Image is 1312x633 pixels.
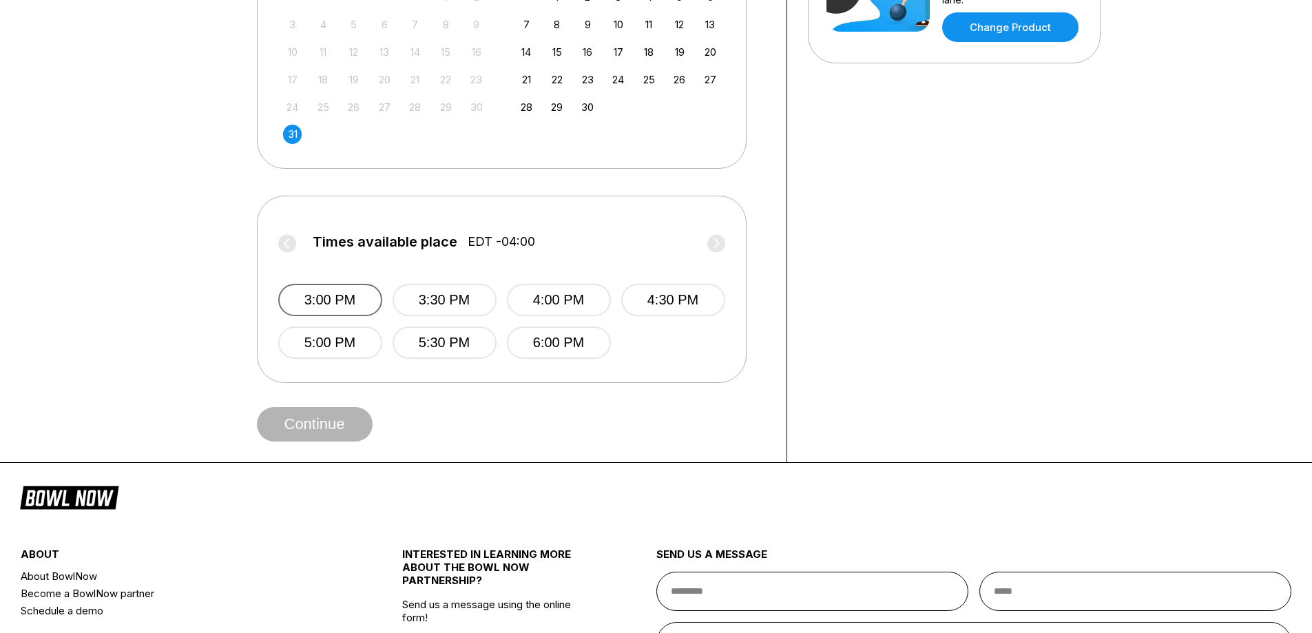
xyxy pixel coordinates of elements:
[375,70,394,89] div: Not available Wednesday, August 20th, 2025
[375,15,394,34] div: Not available Wednesday, August 6th, 2025
[579,15,597,34] div: Choose Tuesday, September 9th, 2025
[467,98,486,116] div: Not available Saturday, August 30th, 2025
[467,70,486,89] div: Not available Saturday, August 23rd, 2025
[467,43,486,61] div: Not available Saturday, August 16th, 2025
[670,70,689,89] div: Choose Friday, September 26th, 2025
[375,43,394,61] div: Not available Wednesday, August 13th, 2025
[278,284,382,316] button: 3:00 PM
[21,585,338,602] a: Become a BowlNow partner
[437,70,455,89] div: Not available Friday, August 22nd, 2025
[314,43,333,61] div: Not available Monday, August 11th, 2025
[21,602,338,619] a: Schedule a demo
[640,43,658,61] div: Choose Thursday, September 18th, 2025
[579,98,597,116] div: Choose Tuesday, September 30th, 2025
[548,98,566,116] div: Choose Monday, September 29th, 2025
[579,43,597,61] div: Choose Tuesday, September 16th, 2025
[609,15,627,34] div: Choose Wednesday, September 10th, 2025
[548,15,566,34] div: Choose Monday, September 8th, 2025
[21,548,338,568] div: about
[656,548,1292,572] div: send us a message
[283,70,302,89] div: Not available Sunday, August 17th, 2025
[21,568,338,585] a: About BowlNow
[548,70,566,89] div: Choose Monday, September 22nd, 2025
[517,98,536,116] div: Choose Sunday, September 28th, 2025
[701,15,720,34] div: Choose Saturday, September 13th, 2025
[517,70,536,89] div: Choose Sunday, September 21st, 2025
[283,43,302,61] div: Not available Sunday, August 10th, 2025
[609,43,627,61] div: Choose Wednesday, September 17th, 2025
[467,15,486,34] div: Not available Saturday, August 9th, 2025
[278,326,382,359] button: 5:00 PM
[344,15,363,34] div: Not available Tuesday, August 5th, 2025
[283,98,302,116] div: Not available Sunday, August 24th, 2025
[406,98,424,116] div: Not available Thursday, August 28th, 2025
[507,326,611,359] button: 6:00 PM
[579,70,597,89] div: Choose Tuesday, September 23rd, 2025
[406,70,424,89] div: Not available Thursday, August 21st, 2025
[314,70,333,89] div: Not available Monday, August 18th, 2025
[942,12,1079,42] a: Change Product
[640,15,658,34] div: Choose Thursday, September 11th, 2025
[701,70,720,89] div: Choose Saturday, September 27th, 2025
[313,234,457,249] span: Times available place
[468,234,535,249] span: EDT -04:00
[314,98,333,116] div: Not available Monday, August 25th, 2025
[517,15,536,34] div: Choose Sunday, September 7th, 2025
[283,125,302,143] div: Choose Sunday, August 31st, 2025
[402,548,593,598] div: INTERESTED IN LEARNING MORE ABOUT THE BOWL NOW PARTNERSHIP?
[283,15,302,34] div: Not available Sunday, August 3rd, 2025
[701,43,720,61] div: Choose Saturday, September 20th, 2025
[621,284,725,316] button: 4:30 PM
[375,98,394,116] div: Not available Wednesday, August 27th, 2025
[344,98,363,116] div: Not available Tuesday, August 26th, 2025
[548,43,566,61] div: Choose Monday, September 15th, 2025
[437,98,455,116] div: Not available Friday, August 29th, 2025
[507,284,611,316] button: 4:00 PM
[393,326,497,359] button: 5:30 PM
[314,15,333,34] div: Not available Monday, August 4th, 2025
[640,70,658,89] div: Choose Thursday, September 25th, 2025
[393,284,497,316] button: 3:30 PM
[609,70,627,89] div: Choose Wednesday, September 24th, 2025
[344,70,363,89] div: Not available Tuesday, August 19th, 2025
[406,15,424,34] div: Not available Thursday, August 7th, 2025
[670,43,689,61] div: Choose Friday, September 19th, 2025
[670,15,689,34] div: Choose Friday, September 12th, 2025
[437,43,455,61] div: Not available Friday, August 15th, 2025
[344,43,363,61] div: Not available Tuesday, August 12th, 2025
[437,15,455,34] div: Not available Friday, August 8th, 2025
[406,43,424,61] div: Not available Thursday, August 14th, 2025
[517,43,536,61] div: Choose Sunday, September 14th, 2025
